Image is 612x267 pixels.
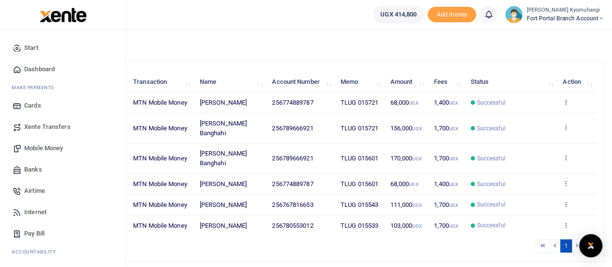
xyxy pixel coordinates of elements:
a: logo-small logo-large logo-large [39,11,87,18]
small: UGX [449,223,458,229]
span: Successful [477,180,506,188]
span: 1,400 [433,180,458,188]
div: Showing 1 to 6 of 6 entries [45,238,271,253]
th: Fees: activate to sort column ascending [428,72,465,93]
span: 256789666921 [272,155,313,162]
img: logo-large [40,8,87,22]
span: Mobile Money [24,143,63,153]
span: Successful [477,200,506,209]
th: Memo: activate to sort column ascending [335,72,385,93]
span: 256774889787 [272,99,313,106]
a: Add money [428,10,476,17]
span: 68,000 [390,99,418,106]
span: 170,000 [390,155,422,162]
span: Banks [24,165,42,174]
small: UGX [409,182,418,187]
div: Open Intercom Messenger [579,234,602,257]
a: Dashboard [8,59,118,80]
a: Cards [8,95,118,116]
span: Dashboard [24,64,55,74]
span: 1,400 [433,99,458,106]
th: Action: activate to sort column ascending [557,72,596,93]
span: 1,700 [433,125,458,132]
span: Successful [477,154,506,163]
img: profile-user [505,6,522,23]
span: TLUG 015721 [341,125,378,132]
th: Transaction: activate to sort column ascending [128,72,194,93]
span: Fort Portal Branch Account [526,14,604,23]
small: UGX [412,203,421,208]
span: MTN Mobile Money [133,155,187,162]
small: UGX [449,156,458,161]
a: Internet [8,202,118,223]
small: UGX [449,182,458,187]
span: TLUG 015601 [341,155,378,162]
th: Account Number: activate to sort column ascending [267,72,335,93]
a: Start [8,37,118,59]
a: 1 [560,239,572,252]
span: Successful [477,98,506,107]
p: Download [37,26,604,36]
small: UGX [412,223,421,229]
a: Mobile Money [8,138,118,159]
span: Airtime [24,186,45,196]
a: Xente Transfers [8,116,118,138]
span: 1,700 [433,222,458,229]
span: [PERSON_NAME] [200,180,247,188]
span: Internet [24,207,46,217]
span: 68,000 [390,180,418,188]
span: 256767816653 [272,201,313,208]
span: countability [19,248,56,255]
span: MTN Mobile Money [133,201,187,208]
small: [PERSON_NAME] Kyomuhangi [526,6,604,15]
span: 103,000 [390,222,422,229]
span: MTN Mobile Money [133,125,187,132]
th: Amount: activate to sort column ascending [385,72,428,93]
small: UGX [449,203,458,208]
span: [PERSON_NAME] [200,201,247,208]
span: UGX 414,800 [380,10,417,19]
span: MTN Mobile Money [133,180,187,188]
li: M [8,80,118,95]
span: 256789666921 [272,125,313,132]
span: 1,700 [433,155,458,162]
span: Cards [24,101,41,110]
span: 256780553012 [272,222,313,229]
a: UGX 414,800 [373,6,424,23]
th: Name: activate to sort column ascending [194,72,267,93]
span: Pay Bill [24,229,45,238]
span: 1,700 [433,201,458,208]
span: Xente Transfers [24,122,71,132]
li: Ac [8,244,118,259]
span: [PERSON_NAME] [200,99,247,106]
a: Banks [8,159,118,180]
span: Start [24,43,38,53]
span: MTN Mobile Money [133,99,187,106]
span: Add money [428,7,476,23]
li: Wallet ballance [369,6,428,23]
span: 156,000 [390,125,422,132]
span: TLUG 015721 [341,99,378,106]
span: [PERSON_NAME] [200,222,247,229]
a: Pay Bill [8,223,118,244]
span: TLUG 015601 [341,180,378,188]
span: TLUG 015543 [341,201,378,208]
small: UGX [409,100,418,106]
span: TLUG 015533 [341,222,378,229]
span: Successful [477,221,506,230]
a: Airtime [8,180,118,202]
span: 111,000 [390,201,422,208]
span: Successful [477,124,506,133]
small: UGX [412,156,421,161]
a: profile-user [PERSON_NAME] Kyomuhangi Fort Portal Branch Account [505,6,604,23]
small: UGX [449,100,458,106]
span: 256774889787 [272,180,313,188]
span: ake Payments [16,84,54,91]
small: UGX [412,126,421,131]
th: Status: activate to sort column ascending [465,72,557,93]
span: MTN Mobile Money [133,222,187,229]
li: Toup your wallet [428,7,476,23]
span: [PERSON_NAME] Banghahi [200,150,247,167]
small: UGX [449,126,458,131]
span: [PERSON_NAME] Banghahi [200,120,247,137]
